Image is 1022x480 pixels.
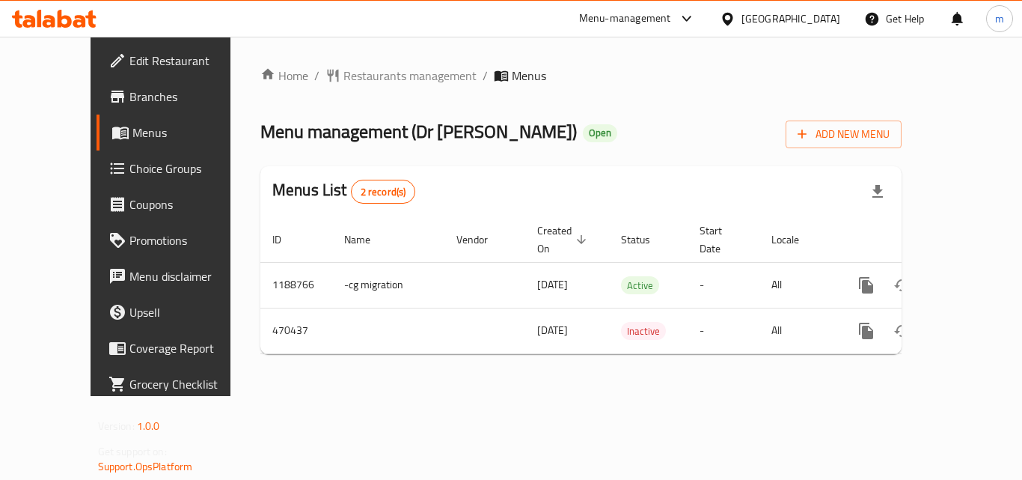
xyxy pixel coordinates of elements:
span: Choice Groups [129,160,249,177]
span: Restaurants management [343,67,477,85]
span: Coverage Report [129,339,249,357]
span: Name [344,231,390,249]
span: Menu management ( Dr [PERSON_NAME] ) [260,115,577,148]
div: Export file [860,174,896,210]
span: Active [621,277,659,294]
td: All [759,262,836,308]
span: Open [583,127,617,139]
td: - [688,262,759,308]
span: Promotions [129,231,249,249]
span: [DATE] [537,275,568,294]
span: 2 record(s) [352,185,415,199]
a: Promotions [97,222,261,258]
table: enhanced table [260,217,1004,354]
div: Menu-management [579,10,671,28]
span: [DATE] [537,320,568,340]
span: Inactive [621,323,666,340]
a: Home [260,67,308,85]
a: Branches [97,79,261,115]
span: Version: [98,416,135,436]
a: Menus [97,115,261,151]
a: Edit Restaurant [97,43,261,79]
div: Open [583,124,617,142]
div: Total records count [351,180,416,204]
h2: Menus List [272,179,415,204]
span: Start Date [700,222,741,258]
button: Add New Menu [786,121,902,148]
a: Support.OpsPlatform [98,457,193,476]
td: - [688,308,759,353]
span: Add New Menu [798,125,890,144]
a: Coverage Report [97,330,261,366]
span: Get support on: [98,442,167,461]
span: Locale [771,231,818,249]
span: Menus [132,124,249,142]
td: 1188766 [260,262,332,308]
button: Change Status [884,313,920,349]
li: / [483,67,488,85]
a: Choice Groups [97,151,261,186]
span: Coupons [129,195,249,213]
li: / [314,67,319,85]
button: Change Status [884,267,920,303]
nav: breadcrumb [260,67,902,85]
span: Upsell [129,303,249,321]
button: more [848,267,884,303]
a: Grocery Checklist [97,366,261,402]
span: 1.0.0 [137,416,160,436]
span: Branches [129,88,249,106]
span: Menu disclaimer [129,267,249,285]
div: [GEOGRAPHIC_DATA] [741,10,840,27]
td: All [759,308,836,353]
a: Upsell [97,294,261,330]
span: ID [272,231,301,249]
div: Active [621,276,659,294]
span: Created On [537,222,591,258]
span: Vendor [456,231,507,249]
span: Status [621,231,670,249]
td: 470437 [260,308,332,353]
a: Coupons [97,186,261,222]
span: Grocery Checklist [129,375,249,393]
span: m [995,10,1004,27]
th: Actions [836,217,1004,263]
a: Restaurants management [325,67,477,85]
span: Edit Restaurant [129,52,249,70]
button: more [848,313,884,349]
a: Menu disclaimer [97,258,261,294]
span: Menus [512,67,546,85]
td: -cg migration [332,262,444,308]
